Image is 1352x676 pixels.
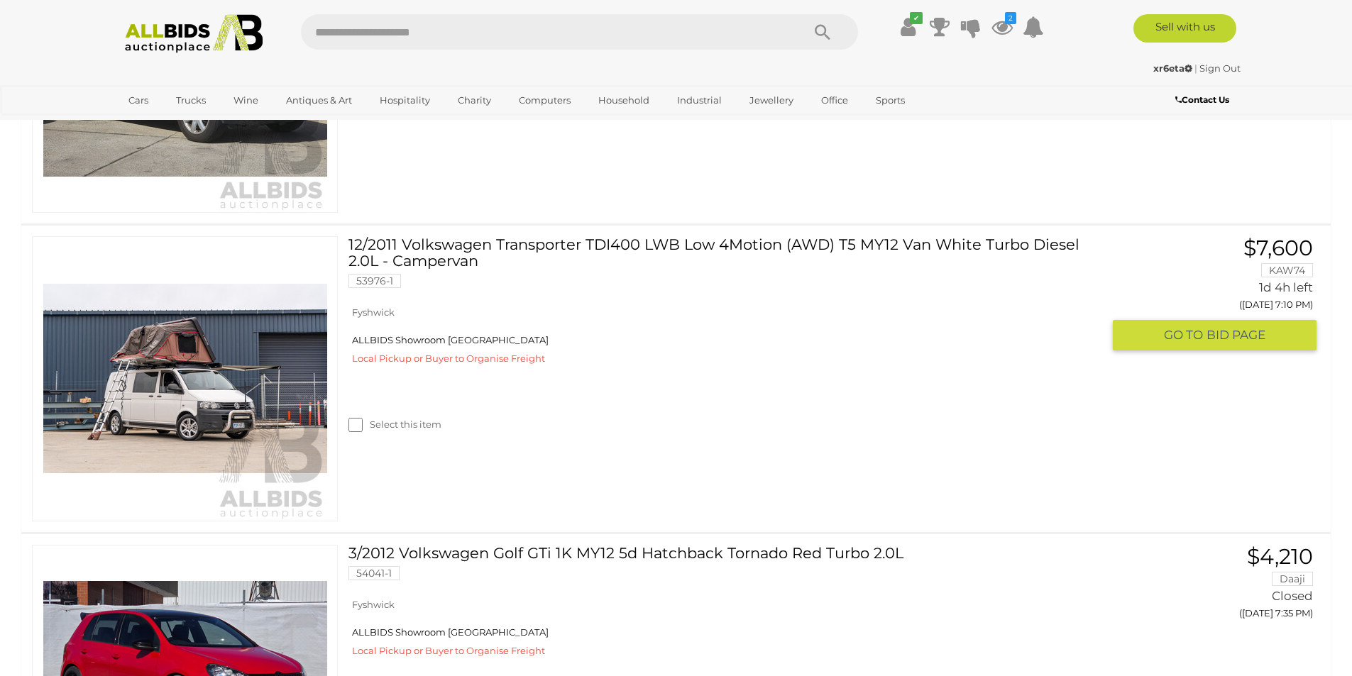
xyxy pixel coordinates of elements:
[1164,327,1207,343] span: GO TO
[167,89,215,112] a: Trucks
[1247,543,1313,570] span: $4,210
[510,89,580,112] a: Computers
[910,12,923,24] i: ✔
[370,89,439,112] a: Hospitality
[1153,62,1194,74] a: xr6eta
[224,89,268,112] a: Wine
[787,14,858,50] button: Search
[1153,62,1192,74] strong: xr6eta
[668,89,731,112] a: Industrial
[991,14,1013,40] a: 2
[1175,94,1229,105] b: Contact Us
[119,112,238,135] a: [GEOGRAPHIC_DATA]
[1005,12,1016,24] i: 2
[359,236,1101,299] a: 12/2011 Volkswagen Transporter TDI400 LWB Low 4Motion (AWD) T5 MY12 Van White Turbo Diesel 2.0L -...
[1199,62,1241,74] a: Sign Out
[359,545,1101,591] a: 3/2012 Volkswagen Golf GTi 1K MY12 5d Hatchback Tornado Red Turbo 2.0L 54041-1
[1207,327,1265,343] span: BID PAGE
[119,89,158,112] a: Cars
[1175,92,1233,108] a: Contact Us
[1133,14,1236,43] a: Sell with us
[277,89,361,112] a: Antiques & Art
[867,89,914,112] a: Sports
[1243,235,1313,261] span: $7,600
[812,89,857,112] a: Office
[1194,62,1197,74] span: |
[898,14,919,40] a: ✔
[1123,545,1317,627] a: $4,210 Daaji Closed ([DATE] 7:35 PM)
[348,350,1101,367] div: Local Pickup or Buyer to Organise Freight
[449,89,500,112] a: Charity
[740,89,803,112] a: Jewellery
[1123,236,1317,352] a: $7,600 KAW74 1d 4h left ([DATE] 7:10 PM) GO TOBID PAGE
[117,14,271,53] img: Allbids.com.au
[43,237,327,521] img: 53976-1a_ex.jpg
[1113,320,1317,350] button: GO TOBID PAGE
[348,418,441,431] label: Select this item
[589,89,659,112] a: Household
